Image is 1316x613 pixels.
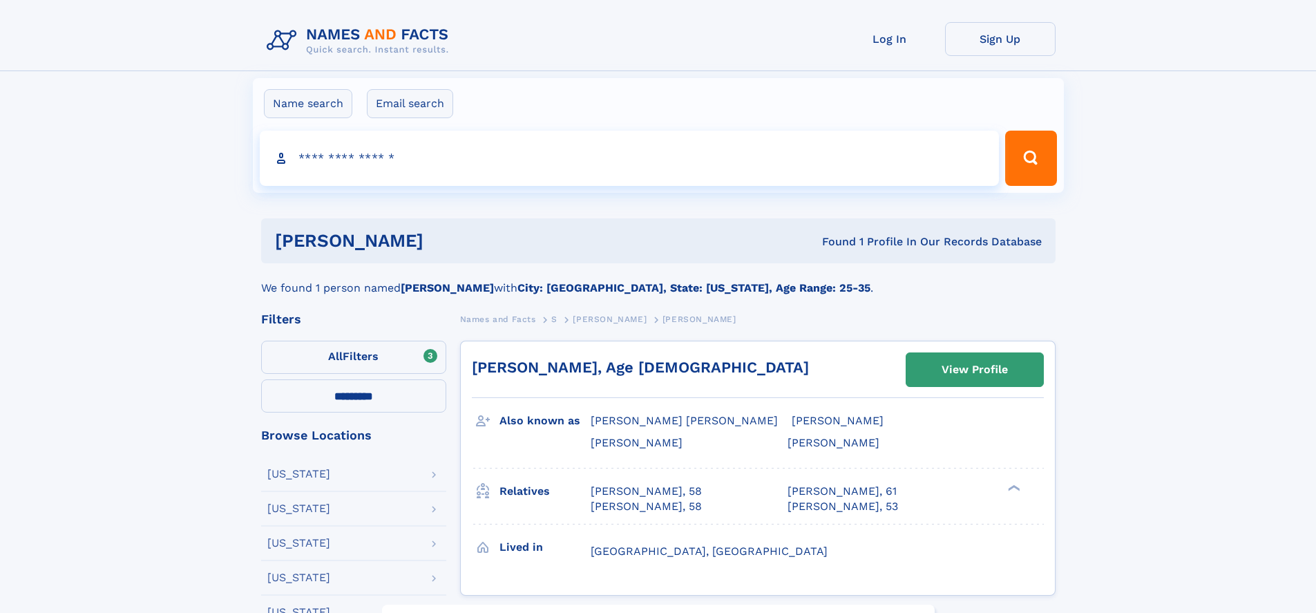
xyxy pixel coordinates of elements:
[267,503,330,514] div: [US_STATE]
[267,469,330,480] div: [US_STATE]
[1004,483,1021,492] div: ❯
[591,414,778,427] span: [PERSON_NAME] [PERSON_NAME]
[945,22,1056,56] a: Sign Up
[573,314,647,324] span: [PERSON_NAME]
[788,499,898,514] a: [PERSON_NAME], 53
[551,310,557,328] a: S
[591,484,702,499] a: [PERSON_NAME], 58
[260,131,1000,186] input: search input
[835,22,945,56] a: Log In
[328,350,343,363] span: All
[261,313,446,326] div: Filters
[267,572,330,583] div: [US_STATE]
[261,341,446,374] label: Filters
[788,484,897,499] a: [PERSON_NAME], 61
[472,359,809,376] a: [PERSON_NAME], Age [DEMOGRAPHIC_DATA]
[591,436,683,449] span: [PERSON_NAME]
[261,429,446,442] div: Browse Locations
[573,310,647,328] a: [PERSON_NAME]
[591,499,702,514] a: [PERSON_NAME], 58
[401,281,494,294] b: [PERSON_NAME]
[367,89,453,118] label: Email search
[460,310,536,328] a: Names and Facts
[261,263,1056,296] div: We found 1 person named with .
[906,353,1043,386] a: View Profile
[264,89,352,118] label: Name search
[622,234,1042,249] div: Found 1 Profile In Our Records Database
[499,536,591,559] h3: Lived in
[267,538,330,549] div: [US_STATE]
[499,409,591,433] h3: Also known as
[499,480,591,503] h3: Relatives
[261,22,460,59] img: Logo Names and Facts
[942,354,1008,386] div: View Profile
[1005,131,1056,186] button: Search Button
[591,545,828,558] span: [GEOGRAPHIC_DATA], [GEOGRAPHIC_DATA]
[662,314,736,324] span: [PERSON_NAME]
[551,314,557,324] span: S
[792,414,884,427] span: [PERSON_NAME]
[275,232,623,249] h1: [PERSON_NAME]
[788,436,879,449] span: [PERSON_NAME]
[517,281,870,294] b: City: [GEOGRAPHIC_DATA], State: [US_STATE], Age Range: 25-35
